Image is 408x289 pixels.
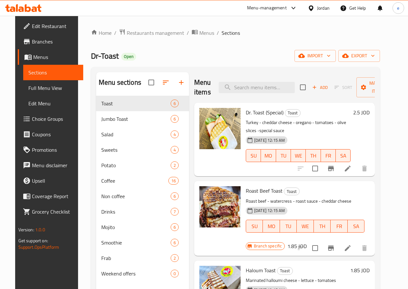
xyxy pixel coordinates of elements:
h6: 1.85 JOD [350,266,370,275]
span: e [397,5,399,12]
div: Toast [284,188,300,195]
img: Roast Beef Toast [199,186,241,227]
span: Upsell [32,177,78,185]
span: Toast [277,267,293,275]
span: Toast [285,109,300,117]
span: 0 [171,271,178,277]
nav: Menu sections [96,93,189,284]
a: Edit menu item [344,165,352,172]
span: Branches [32,38,78,45]
span: TU [283,222,294,231]
button: MO [261,149,276,162]
span: Select section [296,81,310,94]
span: Sweets [101,146,171,154]
button: SA [348,220,364,233]
span: Haloum Toast [246,265,276,275]
span: Coverage Report [32,192,78,200]
span: Salad [101,130,171,138]
span: TH [308,151,318,160]
span: Full Menu View [28,84,78,92]
div: Open [121,53,136,61]
span: Menus [33,53,78,61]
a: Support.OpsPlatform [18,243,59,251]
button: TU [276,149,291,162]
div: items [171,161,179,169]
span: Edit Menu [28,100,78,107]
button: import [294,50,336,62]
div: items [171,192,179,200]
span: Mojito [101,223,171,231]
button: SU [246,149,261,162]
div: items [171,146,179,154]
span: Weekend offers [101,270,171,277]
a: Edit Restaurant [18,18,83,34]
span: WE [294,151,303,160]
span: Add item [310,82,330,92]
nav: breadcrumb [91,29,380,37]
h2: Menu sections [99,78,141,87]
span: 2 [171,255,178,261]
div: items [171,223,179,231]
div: Non coffee6 [96,188,189,204]
div: Menu-management [247,4,287,12]
button: TH [314,220,331,233]
span: TH [316,222,328,231]
span: Edit Restaurant [32,22,78,30]
button: WE [291,149,306,162]
span: SU [249,222,260,231]
a: Promotions [18,142,83,158]
button: WE [297,220,313,233]
span: Toast [284,188,299,195]
span: FR [323,151,333,160]
span: Roast Beef Toast [246,186,283,196]
div: Toast6 [96,96,189,111]
span: Smoothie [101,239,171,246]
span: WE [299,222,311,231]
span: Non coffee [101,192,171,200]
span: Open [121,54,136,59]
button: Branch-specific-item [323,240,339,256]
div: Frab [101,254,171,262]
button: Manage items [356,77,400,97]
li: / [187,29,189,37]
p: Marinated halloumi cheese - lettuce - tomatoes [246,276,348,284]
div: items [171,130,179,138]
span: Grocery Checklist [32,208,78,216]
div: Potato [101,161,171,169]
div: Drinks7 [96,204,189,219]
button: TH [306,149,321,162]
a: Menu disclaimer [18,158,83,173]
span: [DATE] 12:15 AM [252,207,287,214]
button: TU [280,220,297,233]
button: delete [357,161,372,176]
div: items [171,239,179,246]
a: Edit Menu [23,96,83,111]
a: Restaurants management [119,29,184,37]
span: Add [311,84,329,91]
span: 6 [171,116,178,122]
span: 2 [171,162,178,169]
h6: 2.5 JOD [353,108,370,117]
a: Full Menu View [23,80,83,96]
span: SU [249,151,258,160]
a: Coupons [18,127,83,142]
span: import [300,52,331,60]
div: Mojito6 [96,219,189,235]
span: MO [264,151,273,160]
span: Get support on: [18,236,48,245]
button: SU [246,220,263,233]
span: Select to update [308,162,322,175]
span: [DATE] 12:15 AM [252,137,287,143]
span: Menus [199,29,214,37]
span: Manage items [362,79,394,95]
span: Jumbo Toast [101,115,171,123]
span: Toast [101,100,171,107]
p: Turkey - cheddar cheese - oregano - tomatoes - olive slices -special sauce [246,119,351,135]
